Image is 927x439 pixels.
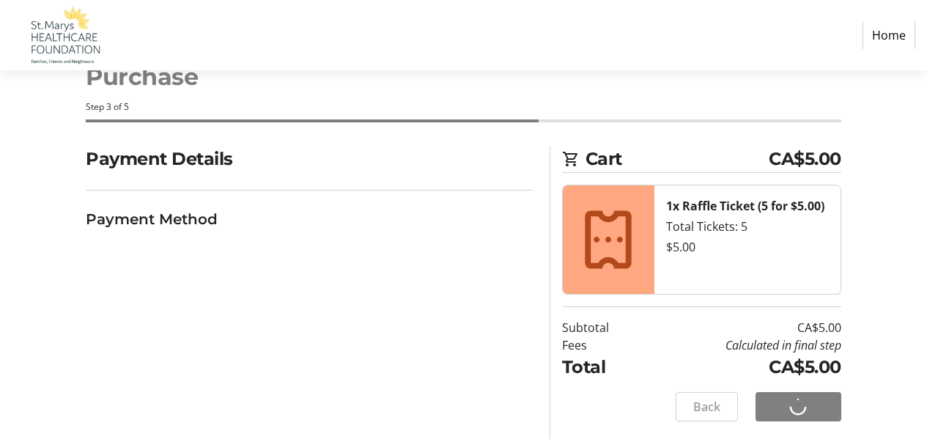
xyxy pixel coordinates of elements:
[562,354,643,380] td: Total
[769,146,841,172] span: CA$5.00
[643,354,841,380] td: CA$5.00
[666,238,829,256] div: $5.00
[863,21,915,49] a: Home
[666,198,824,214] strong: 1x Raffle Ticket (5 for $5.00)
[86,208,532,230] h3: Payment Method
[562,319,643,336] td: Subtotal
[86,146,532,172] h2: Payment Details
[643,319,841,336] td: CA$5.00
[562,336,643,354] td: Fees
[12,6,116,64] img: St. Marys Healthcare Foundation's Logo
[586,146,769,172] span: Cart
[86,100,841,114] div: Step 3 of 5
[666,218,829,235] div: Total Tickets: 5
[86,59,841,95] h1: Purchase
[643,336,841,354] td: Calculated in final step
